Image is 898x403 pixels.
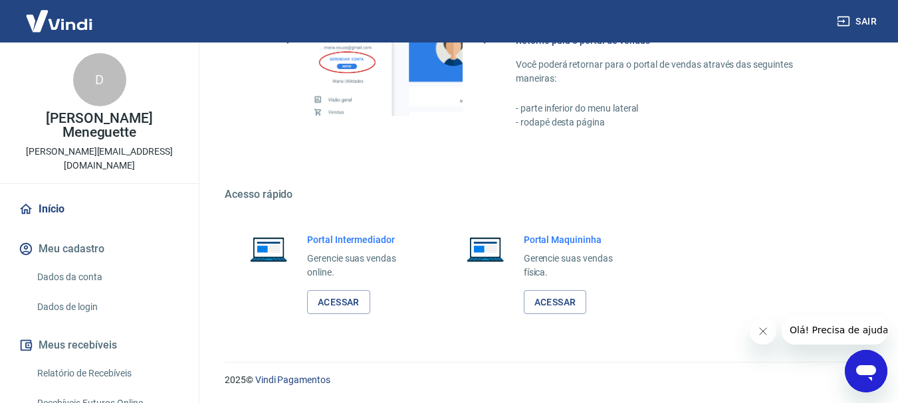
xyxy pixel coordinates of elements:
a: Acessar [307,290,370,315]
button: Meu cadastro [16,234,183,264]
p: Você poderá retornar para o portal de vendas através das seguintes maneiras: [516,58,834,86]
h5: Acesso rápido [225,188,866,201]
p: - rodapé desta página [516,116,834,129]
p: [PERSON_NAME] Meneguette [11,112,188,139]
a: Relatório de Recebíveis [32,360,183,387]
button: Sair [834,9,882,34]
a: Dados da conta [32,264,183,291]
p: - parte inferior do menu lateral [516,102,834,116]
p: 2025 © [225,373,866,387]
button: Meus recebíveis [16,331,183,360]
iframe: Fechar mensagem [750,318,776,345]
a: Acessar [524,290,587,315]
iframe: Mensagem da empresa [782,315,887,345]
span: Olá! Precisa de ajuda? [8,9,112,20]
img: Imagem de um notebook aberto [241,233,296,265]
a: Início [16,195,183,224]
h6: Portal Maquininha [524,233,634,246]
p: Gerencie suas vendas online. [307,252,417,280]
div: D [73,53,126,106]
iframe: Botão para abrir a janela de mensagens [845,350,887,392]
a: Vindi Pagamentos [255,374,330,385]
h6: Portal Intermediador [307,233,417,246]
a: Dados de login [32,293,183,321]
img: Imagem de um notebook aberto [457,233,513,265]
img: Vindi [16,1,102,41]
p: [PERSON_NAME][EMAIL_ADDRESS][DOMAIN_NAME] [11,145,188,173]
p: Gerencie suas vendas física. [524,252,634,280]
